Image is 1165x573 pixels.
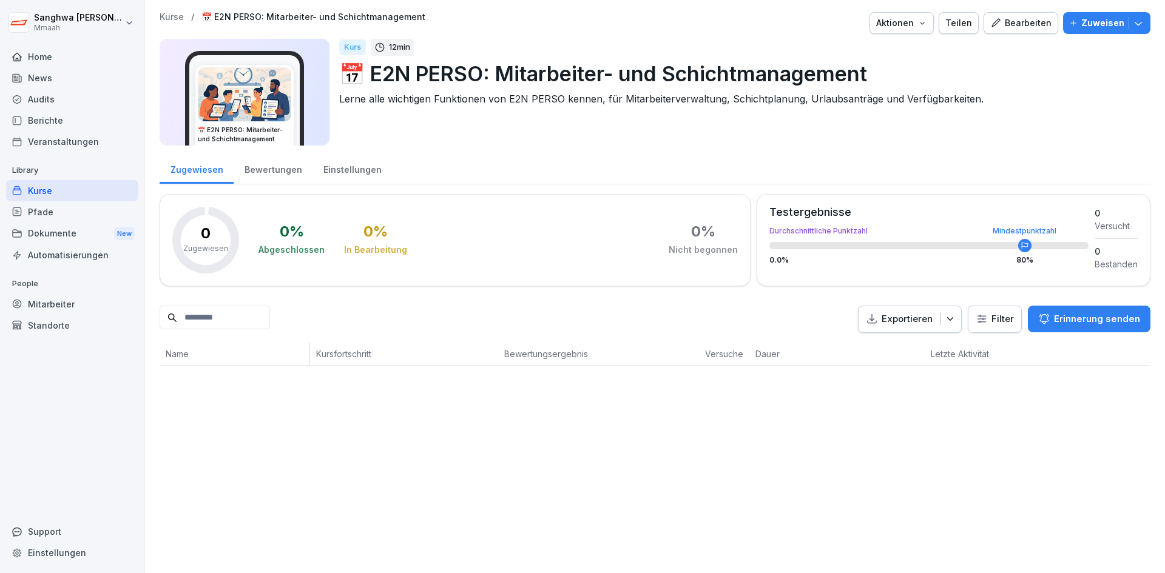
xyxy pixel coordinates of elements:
button: Exportieren [858,306,962,333]
a: Mitarbeiter [6,293,138,315]
a: Einstellungen [312,153,392,184]
p: Library [6,161,138,180]
button: Teilen [939,12,979,34]
a: Veranstaltungen [6,131,138,152]
p: 0 [201,226,211,241]
div: New [114,227,135,241]
p: Bewertungsergebnis [504,347,693,360]
div: Aktionen [876,16,927,30]
div: 0 % [280,224,304,239]
div: Versucht [1095,219,1138,232]
div: Bestanden [1095,258,1138,270]
div: Mindestpunktzahl [993,227,1056,235]
div: 0 [1095,207,1138,219]
a: Berichte [6,110,138,131]
div: Dokumente [6,223,138,245]
div: In Bearbeitung [344,244,407,256]
div: Support [6,521,138,542]
a: Kurse [160,12,184,22]
a: Zugewiesen [160,153,234,184]
p: Mmaah [34,24,123,32]
p: 📅 E2N PERSO: Mitarbeiter- und Schichtmanagement [339,58,1141,89]
p: 12 min [389,41,410,53]
p: Zugewiesen [183,243,228,254]
a: Bewertungen [234,153,312,184]
p: Sanghwa [PERSON_NAME] [34,13,123,23]
button: Erinnerung senden [1028,306,1150,332]
h3: 📅 E2N PERSO: Mitarbeiter- und Schichtmanagement [198,126,291,144]
div: 0.0 % [769,256,1089,264]
a: Audits [6,89,138,110]
button: Bearbeiten [984,12,1058,34]
button: Filter [968,306,1021,332]
a: Einstellungen [6,542,138,563]
p: Exportieren [882,312,933,326]
div: Abgeschlossen [258,244,325,256]
p: People [6,274,138,293]
div: 0 % [691,224,715,239]
p: Kursfortschritt [316,347,492,360]
div: Kurs [339,39,366,55]
div: Testergebnisse [769,207,1089,218]
p: Lerne alle wichtigen Funktionen von E2N PERSO kennen, für Mitarbeiterverwaltung, Schichtplanung, ... [339,92,1141,106]
div: 80 % [1016,256,1033,264]
a: Pfade [6,201,138,223]
div: 0 [1095,245,1138,258]
a: Kurse [6,180,138,201]
div: Teilen [945,16,972,30]
p: Letzte Aktivität [931,347,1013,360]
p: Name [166,347,303,360]
div: 0 % [363,224,388,239]
p: Erinnerung senden [1054,312,1140,326]
img: kwegrmmz0dccu2a3gztnhtkz.png [198,68,291,121]
a: Automatisierungen [6,244,138,266]
a: News [6,67,138,89]
div: Filter [976,313,1014,325]
p: Dauer [755,347,806,360]
button: Aktionen [870,12,934,34]
p: Zuweisen [1081,16,1124,30]
p: / [191,12,194,22]
div: Bearbeiten [990,16,1052,30]
button: Zuweisen [1063,12,1150,34]
div: Durchschnittliche Punktzahl [769,227,1089,235]
a: Home [6,46,138,67]
p: Versuche [705,347,743,360]
a: 📅 E2N PERSO: Mitarbeiter- und Schichtmanagement [201,12,425,22]
div: Nicht begonnen [669,244,738,256]
a: Standorte [6,315,138,336]
a: DokumenteNew [6,223,138,245]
